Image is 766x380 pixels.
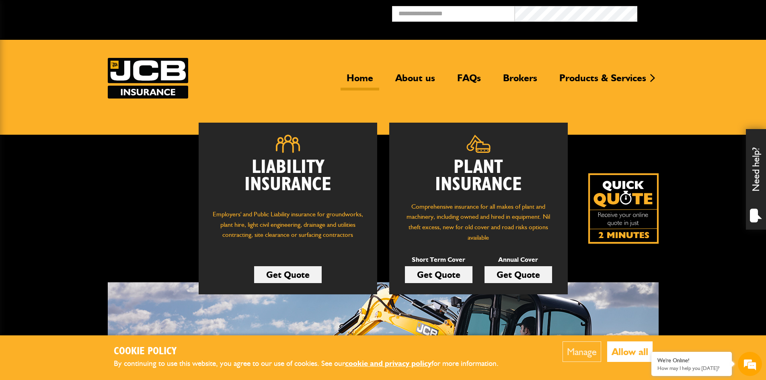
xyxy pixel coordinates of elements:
p: Employers' and Public Liability insurance for groundworks, plant hire, light civil engineering, d... [211,209,365,248]
a: Home [341,72,379,90]
h2: Cookie Policy [114,345,512,358]
a: Get Quote [485,266,552,283]
a: Get Quote [405,266,472,283]
p: By continuing to use this website, you agree to our use of cookies. See our for more information. [114,357,512,370]
h2: Liability Insurance [211,159,365,201]
button: Allow all [607,341,653,362]
div: Need help? [746,129,766,230]
a: Get Quote [254,266,322,283]
div: We're Online! [657,357,726,364]
p: How may I help you today? [657,365,726,371]
a: JCB Insurance Services [108,58,188,99]
button: Manage [563,341,601,362]
a: FAQs [451,72,487,90]
a: Brokers [497,72,543,90]
h2: Plant Insurance [401,159,556,193]
a: Products & Services [553,72,652,90]
p: Comprehensive insurance for all makes of plant and machinery, including owned and hired in equipm... [401,201,556,242]
a: cookie and privacy policy [345,359,431,368]
button: Broker Login [637,6,760,18]
img: JCB Insurance Services logo [108,58,188,99]
a: About us [389,72,441,90]
a: Get your insurance quote isn just 2-minutes [588,173,659,244]
p: Annual Cover [485,255,552,265]
img: Quick Quote [588,173,659,244]
p: Short Term Cover [405,255,472,265]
